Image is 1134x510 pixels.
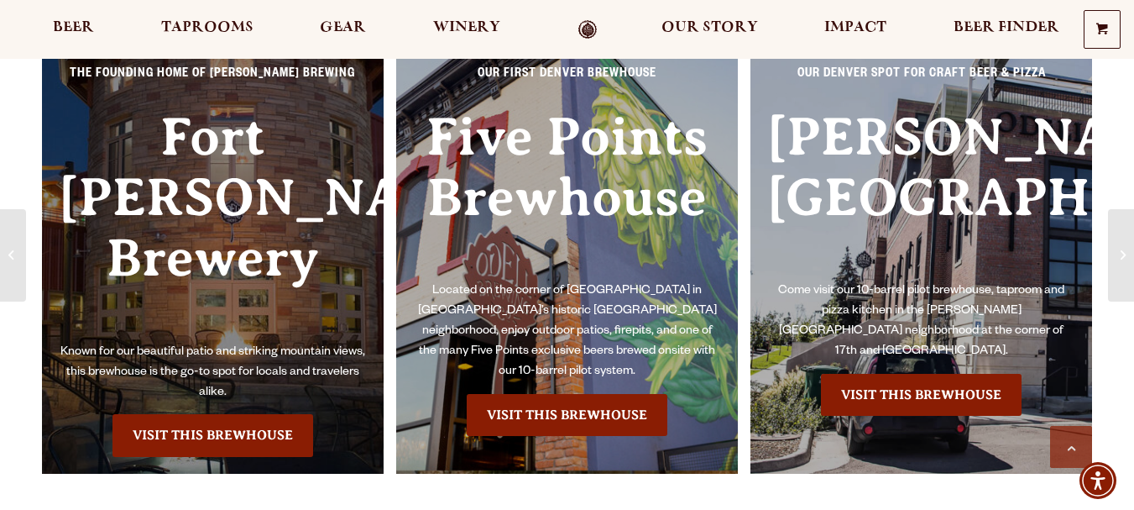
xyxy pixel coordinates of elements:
[433,21,500,34] span: Winery
[413,65,721,95] p: Our First Denver Brewhouse
[767,65,1075,95] p: Our Denver spot for craft beer & pizza
[53,21,94,34] span: Beer
[821,374,1022,416] a: Visit the Sloan’s Lake Brewhouse
[661,21,758,34] span: Our Story
[59,65,367,95] p: The Founding Home of [PERSON_NAME] Brewing
[161,21,253,34] span: Taprooms
[413,107,721,282] h3: Five Points Brewhouse
[813,20,897,39] a: Impact
[320,21,366,34] span: Gear
[943,20,1070,39] a: Beer Finder
[59,343,367,403] p: Known for our beautiful patio and striking mountain views, this brewhouse is the go-to spot for l...
[1050,426,1092,468] a: Scroll to top
[467,394,667,436] a: Visit the Five Points Brewhouse
[824,21,886,34] span: Impact
[413,281,721,382] p: Located on the corner of [GEOGRAPHIC_DATA] in [GEOGRAPHIC_DATA]’s historic [GEOGRAPHIC_DATA] neig...
[767,281,1075,362] p: Come visit our 10-barrel pilot brewhouse, taproom and pizza kitchen in the [PERSON_NAME][GEOGRAPH...
[1079,462,1116,499] div: Accessibility Menu
[557,20,619,39] a: Odell Home
[309,20,377,39] a: Gear
[59,107,367,343] h3: Fort [PERSON_NAME] Brewery
[150,20,264,39] a: Taprooms
[651,20,769,39] a: Our Story
[954,21,1059,34] span: Beer Finder
[767,107,1075,282] h3: [PERSON_NAME][GEOGRAPHIC_DATA]
[42,20,105,39] a: Beer
[422,20,511,39] a: Winery
[112,414,313,456] a: Visit the Fort Collin's Brewery & Taproom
